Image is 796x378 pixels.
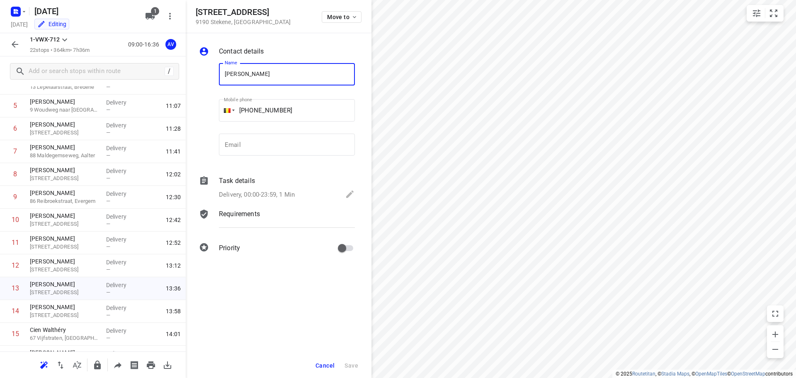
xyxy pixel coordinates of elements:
[12,330,19,338] div: 15
[128,40,163,49] p: 09:00-16:36
[109,361,126,368] span: Share route
[30,334,99,342] p: 67 Vijfstraten, Sint-Niklaas
[166,102,181,110] span: 11:07
[30,197,99,205] p: 86 Reibroekstraat, Evergem
[30,243,99,251] p: 81 Antwerpsesteenweg, Lochristi
[106,144,137,152] p: Delivery
[142,8,158,24] button: 1
[219,99,355,122] input: 1 (702) 123-4567
[13,193,17,201] div: 9
[199,46,355,58] div: Contact details
[7,20,31,29] h5: Project date
[166,261,181,270] span: 13:12
[30,174,99,183] p: [STREET_ADDRESS]
[30,83,99,91] p: 13 Lepelaarstraat, Bredene
[30,311,99,319] p: 152 Sparrenhofstraat, Sint-Niklaas
[196,7,291,17] h5: [STREET_ADDRESS]
[166,307,181,315] span: 13:58
[106,152,110,159] span: —
[106,281,137,289] p: Delivery
[166,284,181,293] span: 13:36
[166,216,181,224] span: 12:42
[106,221,110,227] span: —
[106,84,110,90] span: —
[731,371,765,377] a: OpenStreetMap
[616,371,793,377] li: © 2025 , © , © © contributors
[69,361,85,368] span: Sort by time window
[166,124,181,133] span: 11:28
[30,234,99,243] p: [PERSON_NAME]
[106,327,137,335] p: Delivery
[13,124,17,132] div: 6
[89,357,106,373] button: Lock route
[106,335,110,341] span: —
[165,39,176,50] div: AV
[30,326,99,334] p: Cien Walthéry
[30,98,99,106] p: [PERSON_NAME]
[13,147,17,155] div: 7
[30,106,99,114] p: 9 Woudweg naar Zedelgem, Jabbeke
[166,170,181,178] span: 12:02
[219,209,260,219] p: Requirements
[30,212,99,220] p: [PERSON_NAME]
[219,190,295,200] p: Delivery, 00:00-23:59, 1 Min
[106,198,110,204] span: —
[159,361,176,368] span: Download route
[106,235,137,244] p: Delivery
[126,361,143,368] span: Print shipping labels
[106,244,110,250] span: —
[322,11,362,23] button: Move to
[30,257,99,266] p: [PERSON_NAME]
[13,170,17,178] div: 8
[748,5,765,22] button: Map settings
[30,46,90,54] p: 22 stops • 364km • 7h36m
[30,349,99,357] p: [PERSON_NAME]
[30,266,99,274] p: [STREET_ADDRESS]
[106,129,110,136] span: —
[12,261,19,269] div: 12
[12,216,19,224] div: 10
[13,102,17,110] div: 5
[52,361,69,368] span: Reverse route
[219,99,235,122] div: Belgium: + 32
[345,189,355,199] svg: Edit
[199,209,355,234] div: Requirements
[632,371,655,377] a: Routetitan
[29,65,165,78] input: Add or search stops within route
[12,239,19,246] div: 11
[106,258,137,266] p: Delivery
[695,371,727,377] a: OpenMapTiles
[661,371,689,377] a: Stadia Maps
[30,35,60,44] p: 1-VWX-712
[165,67,174,76] div: /
[166,147,181,156] span: 11:41
[30,189,99,197] p: [PERSON_NAME]
[219,46,264,56] p: Contact details
[106,304,137,312] p: Delivery
[37,20,66,28] div: You are currently in edit mode.
[747,5,784,22] div: small contained button group
[166,193,181,201] span: 12:30
[106,312,110,318] span: —
[30,166,99,174] p: [PERSON_NAME]
[106,289,110,295] span: —
[106,212,137,221] p: Delivery
[199,176,355,201] div: Task detailsDelivery, 00:00-23:59, 1 Min
[36,361,52,368] span: Reoptimize route
[151,7,159,15] span: 1
[106,266,110,273] span: —
[30,303,99,311] p: [PERSON_NAME]
[166,239,181,247] span: 12:52
[327,14,358,20] span: Move to
[312,358,338,373] button: Cancel
[30,129,99,137] p: [STREET_ADDRESS]
[12,307,19,315] div: 14
[30,151,99,160] p: 88 Maldegemseweg, Aalter
[106,190,137,198] p: Delivery
[219,176,255,186] p: Task details
[143,361,159,368] span: Print route
[106,175,110,181] span: —
[30,143,99,151] p: [PERSON_NAME]
[30,288,99,297] p: [STREET_ADDRESS]
[163,40,179,48] span: Assigned to Axel Verzele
